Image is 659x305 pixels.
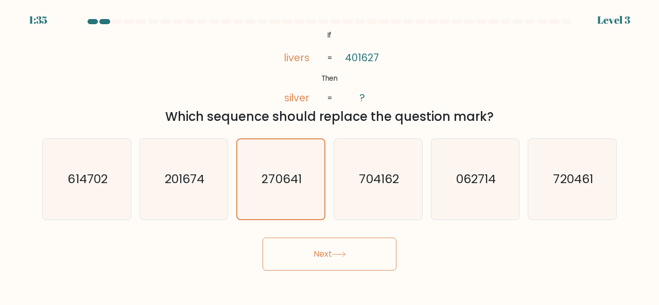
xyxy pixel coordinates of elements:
[284,50,309,65] tspan: livers
[553,170,593,187] text: 720461
[327,53,332,63] tspan: =
[321,74,338,83] tspan: Then
[345,50,379,65] tspan: 401627
[284,91,309,105] tspan: silver
[327,30,332,40] tspan: If
[359,91,365,105] tspan: ?
[359,170,398,187] text: 704162
[67,170,107,187] text: 614702
[262,171,302,187] text: 270641
[327,94,332,103] tspan: =
[456,170,496,187] text: 062714
[29,12,47,28] div: 1:35
[165,170,204,187] text: 201674
[48,107,611,126] div: Which sequence should replace the question mark?
[263,238,396,271] button: Next
[597,12,630,28] div: Level 3
[267,28,392,106] svg: @import url('[URL][DOMAIN_NAME]);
